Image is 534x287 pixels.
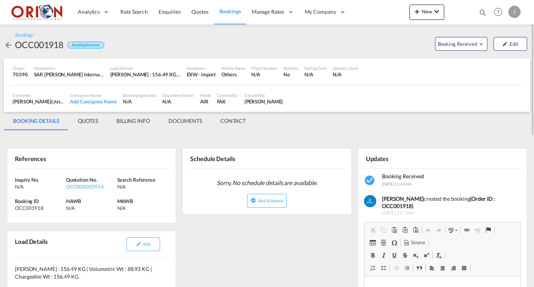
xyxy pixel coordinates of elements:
[435,37,487,51] button: Open demo menu
[123,92,156,98] div: Booking Specialist
[401,238,427,248] a: Source
[508,6,521,18] div: J
[4,40,13,50] md-icon: icon-arrow-left
[15,32,34,39] div: Booking /
[400,250,410,260] a: Strike Through
[159,8,181,15] span: Enquiries
[367,238,378,248] a: Table
[382,182,412,186] span: [DATE] 11:42 AM
[251,198,256,203] md-icon: icon-plus-circle
[15,39,63,51] div: OCC001918
[200,92,211,98] div: Mode
[492,5,505,18] span: Help
[333,71,358,78] div: N/A
[283,65,298,71] div: Rollable
[304,71,327,78] div: N/A
[15,198,39,204] span: Booking ID
[67,42,104,49] div: Booking Received
[217,92,238,98] div: Commodity
[304,65,327,71] div: Sailing Date
[459,263,469,273] a: Justify
[15,183,64,190] div: N/A
[367,263,378,273] a: Insert/Remove Numbered List
[244,92,283,98] div: Created By
[333,65,358,71] div: Delivery Date
[66,198,81,204] span: HAWB
[222,65,245,71] div: Airline Name
[434,225,444,235] a: Redo (⌘+Y)
[13,234,51,254] div: Load Details
[479,8,487,17] md-icon: icon-magnify
[247,194,286,208] button: icon-plus-circleAdd Schedule
[483,225,494,235] a: Anchor
[13,65,28,71] div: Origin
[389,225,400,235] a: Paste (⌘+V)
[117,183,167,190] div: N/A
[434,250,444,260] a: Remove Format
[66,205,117,211] div: N/A
[410,240,425,246] span: Source
[13,92,64,98] div: Customer
[110,71,181,78] div: [PERSON_NAME] : 156.49 KG | Volumetric Wt : 88.93 KG | Chargeable Wt : 156.49 KG
[188,152,265,165] div: Schedule Details
[414,263,425,273] a: Block Quote
[283,71,298,78] div: No
[162,98,194,105] div: N/A
[410,225,421,235] a: Paste from Word
[427,263,437,273] a: Align Left
[159,112,211,130] md-tab-item: DOCUMENTS
[191,8,208,15] span: Quotes
[438,40,478,48] span: Booking Received
[382,195,519,210] div: created the booking
[432,7,441,16] md-icon: icon-chevron-down
[244,98,283,105] div: Juan Lardizabal
[123,98,156,105] div: N/A
[51,98,65,105] span: CAHSA
[413,7,422,16] md-icon: icon-plus 400-fg
[117,198,133,204] span: MAWB
[13,71,28,78] div: 70390
[34,65,104,71] div: Destination
[389,250,400,260] a: Underline (⌘+U)
[367,225,378,235] a: Cut (⌘+X)
[494,37,527,51] button: icon-pencilEdit
[69,112,107,130] md-tab-item: QUOTES
[382,195,424,202] b: [PERSON_NAME]
[413,8,441,15] span: New
[367,250,378,260] a: Bold (⌘+B)
[258,198,283,203] span: Add Schedule
[70,98,117,105] div: Add Consignee Name
[389,238,400,248] a: Insert Special Character
[15,177,39,183] span: Inquiry No.
[120,8,148,15] span: Rate Search
[479,8,487,20] div: icon-magnify
[66,177,97,183] span: Quotation No.
[502,41,508,47] md-icon: icon-pencil
[391,263,401,273] a: Decrease Indent
[162,92,194,98] div: Document Expert
[8,8,149,16] body: Rich Text Editor, editor156
[219,8,241,15] span: Bookings
[107,112,159,130] md-tab-item: BILLING INFO
[378,225,389,235] a: Copy (⌘+C)
[364,152,441,165] div: Updates
[382,210,519,216] span: [DATE] 11:12pm
[410,250,421,260] a: Subscript
[200,98,211,105] div: AIR
[4,39,15,51] div: icon-arrow-left
[4,112,255,130] md-pagination-wrapper: Use the left and right arrow keys to navigate between tabs
[13,152,90,165] div: References
[217,98,238,105] div: FAK
[214,176,320,190] span: Sorry, No schedule details are available.
[117,177,155,183] span: Search Reference
[423,225,434,235] a: Undo (⌘+Z)
[78,8,100,16] span: Analytics
[187,71,198,78] div: EXW
[409,5,444,20] button: icon-plus 400-fgNewicon-chevron-down
[378,238,389,248] a: Insert Horizontal Line
[448,263,459,273] a: Align Right
[251,65,277,71] div: Flight Number
[401,263,412,273] a: Increase Indent
[378,263,389,273] a: Insert/Remove Bulleted List
[187,65,216,71] div: Incoterms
